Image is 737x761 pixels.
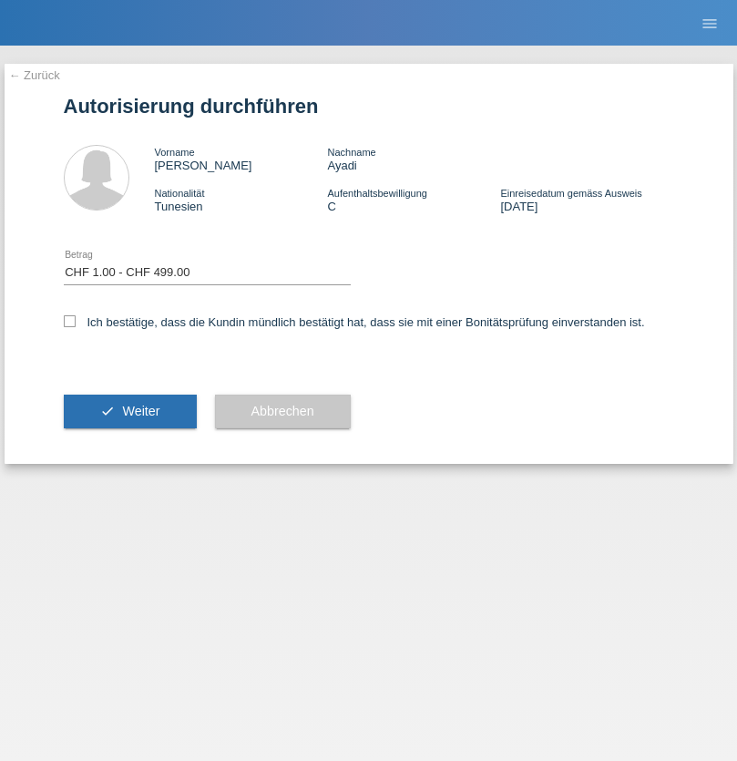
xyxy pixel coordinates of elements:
[9,68,60,82] a: ← Zurück
[327,145,500,172] div: Ayadi
[215,395,351,429] button: Abbrechen
[327,188,426,199] span: Aufenthaltsbewilligung
[500,186,673,213] div: [DATE]
[64,395,197,429] button: check Weiter
[155,186,328,213] div: Tunesien
[701,15,719,33] i: menu
[500,188,641,199] span: Einreisedatum gemäss Ausweis
[327,186,500,213] div: C
[251,404,314,418] span: Abbrechen
[100,404,115,418] i: check
[155,147,195,158] span: Vorname
[122,404,159,418] span: Weiter
[64,95,674,118] h1: Autorisierung durchführen
[64,315,645,329] label: Ich bestätige, dass die Kundin mündlich bestätigt hat, dass sie mit einer Bonitätsprüfung einvers...
[155,145,328,172] div: [PERSON_NAME]
[327,147,375,158] span: Nachname
[691,17,728,28] a: menu
[155,188,205,199] span: Nationalität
